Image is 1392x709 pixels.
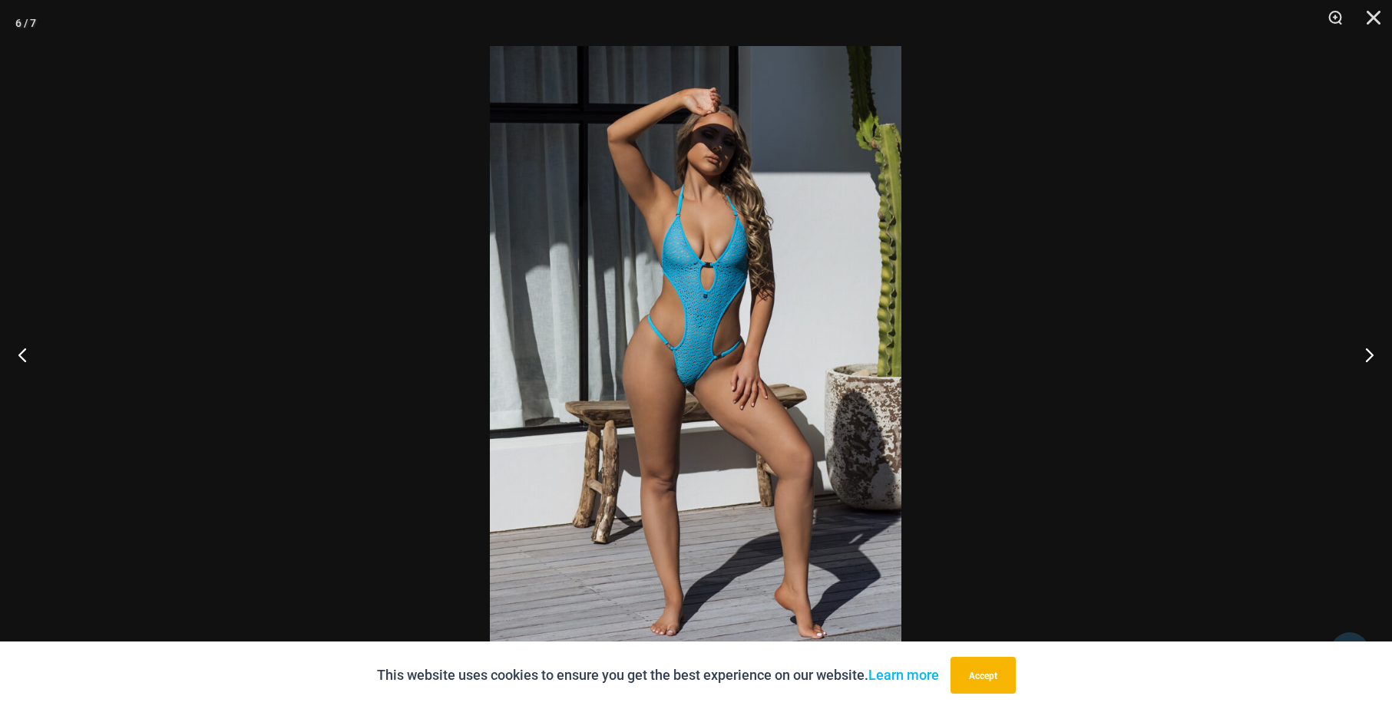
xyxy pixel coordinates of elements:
[1334,316,1392,393] button: Next
[951,657,1016,694] button: Accept
[490,46,901,663] img: Bubble Mesh Highlight Blue 819 One Piece 02
[377,664,939,687] p: This website uses cookies to ensure you get the best experience on our website.
[15,12,36,35] div: 6 / 7
[868,667,939,683] a: Learn more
